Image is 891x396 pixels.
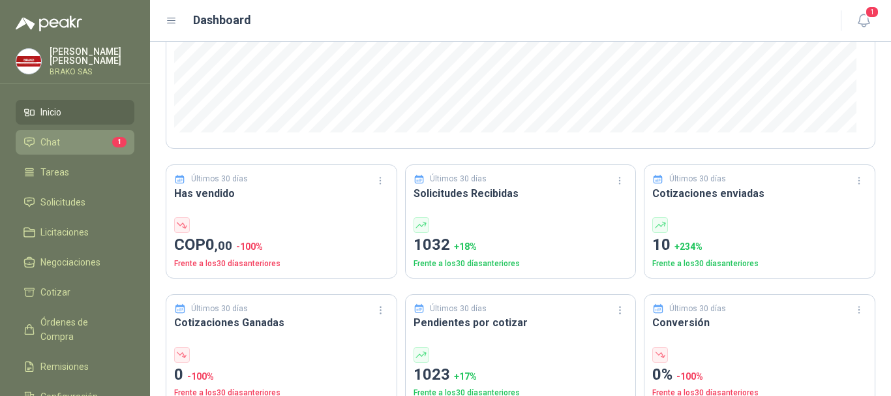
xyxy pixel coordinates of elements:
[40,285,70,299] span: Cotizar
[652,258,867,270] p: Frente a los 30 días anteriores
[191,303,248,315] p: Últimos 30 días
[16,220,134,245] a: Licitaciones
[174,314,389,331] h3: Cotizaciones Ganadas
[852,9,875,33] button: 1
[669,303,726,315] p: Últimos 30 días
[414,185,628,202] h3: Solicitudes Recibidas
[676,371,703,382] span: -100 %
[16,310,134,349] a: Órdenes de Compra
[652,314,867,331] h3: Conversión
[652,363,867,388] p: 0%
[414,314,628,331] h3: Pendientes por cotizar
[865,6,879,18] span: 1
[174,233,389,258] p: COP
[40,105,61,119] span: Inicio
[652,185,867,202] h3: Cotizaciones enviadas
[454,371,477,382] span: + 17 %
[215,238,232,253] span: ,00
[430,303,487,315] p: Últimos 30 días
[174,258,389,270] p: Frente a los 30 días anteriores
[40,195,85,209] span: Solicitudes
[16,280,134,305] a: Cotizar
[414,363,628,388] p: 1023
[16,250,134,275] a: Negociaciones
[187,371,214,382] span: -100 %
[16,354,134,379] a: Remisiones
[205,236,232,254] span: 0
[414,258,628,270] p: Frente a los 30 días anteriores
[430,173,487,185] p: Últimos 30 días
[40,315,122,344] span: Órdenes de Compra
[174,363,389,388] p: 0
[454,241,477,252] span: + 18 %
[112,137,127,147] span: 1
[652,233,867,258] p: 10
[174,185,389,202] h3: Has vendido
[40,255,100,269] span: Negociaciones
[674,241,702,252] span: + 234 %
[16,160,134,185] a: Tareas
[50,47,134,65] p: [PERSON_NAME] [PERSON_NAME]
[40,225,89,239] span: Licitaciones
[191,173,248,185] p: Últimos 30 días
[40,135,60,149] span: Chat
[16,49,41,74] img: Company Logo
[193,11,251,29] h1: Dashboard
[236,241,263,252] span: -100 %
[40,165,69,179] span: Tareas
[16,16,82,31] img: Logo peakr
[414,233,628,258] p: 1032
[50,68,134,76] p: BRAKO SAS
[16,190,134,215] a: Solicitudes
[669,173,726,185] p: Últimos 30 días
[16,130,134,155] a: Chat1
[40,359,89,374] span: Remisiones
[16,100,134,125] a: Inicio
